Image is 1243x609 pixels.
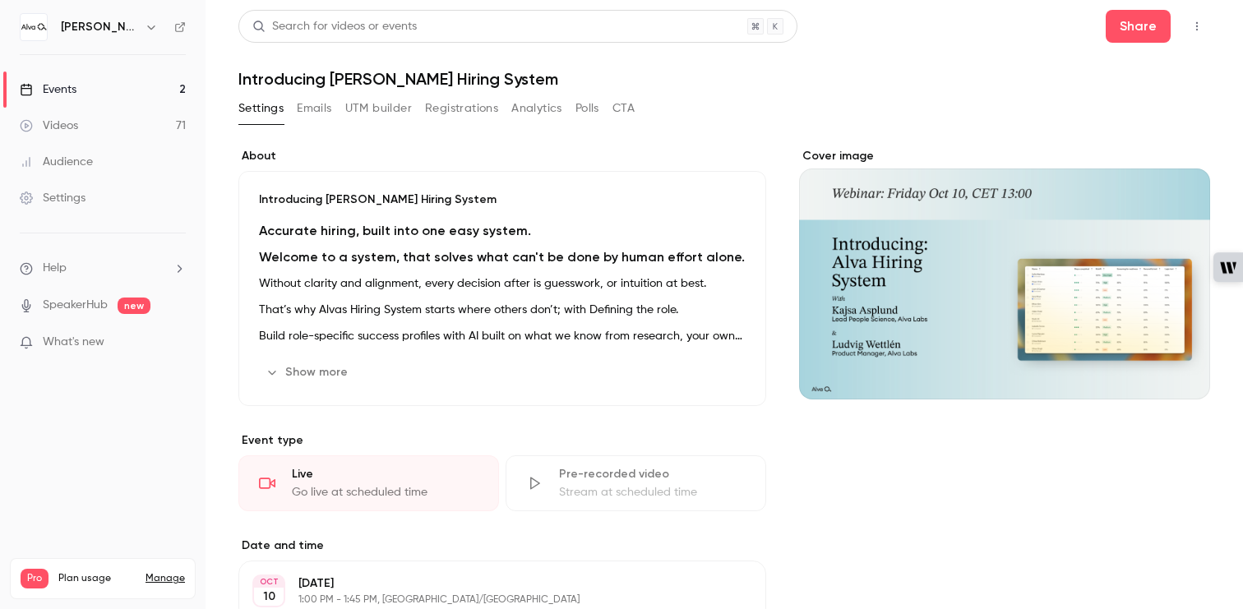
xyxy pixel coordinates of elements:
[799,148,1210,399] section: Cover image
[612,95,635,122] button: CTA
[21,569,49,588] span: Pro
[292,484,478,501] div: Go live at scheduled time
[506,455,766,511] div: Pre-recorded videoStream at scheduled time
[259,359,358,385] button: Show more
[20,190,85,206] div: Settings
[20,118,78,134] div: Videos
[238,432,766,449] p: Event type
[238,69,1210,89] h1: Introducing [PERSON_NAME] Hiring System
[799,148,1210,164] label: Cover image
[166,335,186,350] iframe: Noticeable Trigger
[238,455,499,511] div: LiveGo live at scheduled time
[511,95,562,122] button: Analytics
[61,19,138,35] h6: [PERSON_NAME] Labs
[1106,10,1171,43] button: Share
[345,95,412,122] button: UTM builder
[238,537,766,554] label: Date and time
[263,588,275,605] p: 10
[559,466,746,482] div: Pre-recorded video
[425,95,498,122] button: Registrations
[20,260,186,277] li: help-dropdown-opener
[259,300,746,320] p: That’s why Alvas Hiring System starts where others don’t; with Defining the role.
[238,148,766,164] label: About
[298,575,679,592] p: [DATE]
[118,298,150,314] span: new
[259,326,746,346] p: Build role-specific success profiles with AI built on what we know from research, your own specif...
[292,466,478,482] div: Live
[146,572,185,585] a: Manage
[298,593,679,607] p: 1:00 PM - 1:45 PM, [GEOGRAPHIC_DATA]/[GEOGRAPHIC_DATA]
[252,18,417,35] div: Search for videos or events
[21,14,47,40] img: Alva Labs
[58,572,136,585] span: Plan usage
[259,221,746,241] h2: Accurate hiring, built into one easy system.
[238,95,284,122] button: Settings
[20,154,93,170] div: Audience
[297,95,331,122] button: Emails
[575,95,599,122] button: Polls
[43,260,67,277] span: Help
[43,297,108,314] a: SpeakerHub
[20,81,76,98] div: Events
[259,191,746,208] p: Introducing [PERSON_NAME] Hiring System
[254,576,284,588] div: OCT
[43,334,104,351] span: What's new
[259,247,746,267] h4: Welcome to a system, that solves what can't be done by human effort alone.
[559,484,746,501] div: Stream at scheduled time
[259,274,746,293] p: Without clarity and alignment, every decision after is guesswork, or intuition at best.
